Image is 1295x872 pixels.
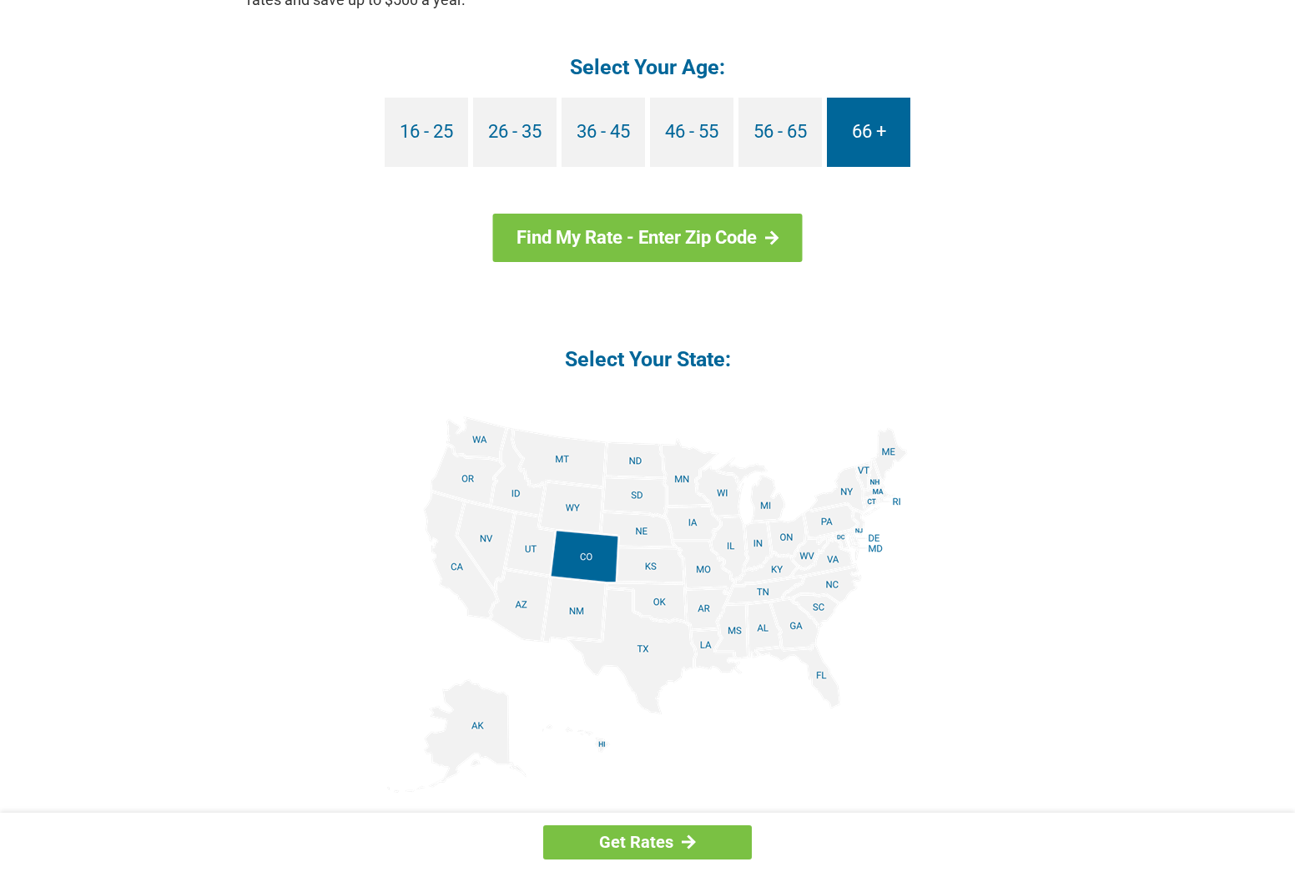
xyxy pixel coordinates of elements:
[247,345,1048,373] h4: Select Your State:
[387,416,908,793] img: states
[562,98,645,167] a: 36 - 45
[473,98,557,167] a: 26 - 35
[247,53,1048,81] h4: Select Your Age:
[385,98,468,167] a: 16 - 25
[543,825,752,859] a: Get Rates
[650,98,733,167] a: 46 - 55
[738,98,822,167] a: 56 - 65
[493,214,803,262] a: Find My Rate - Enter Zip Code
[827,98,910,167] a: 66 +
